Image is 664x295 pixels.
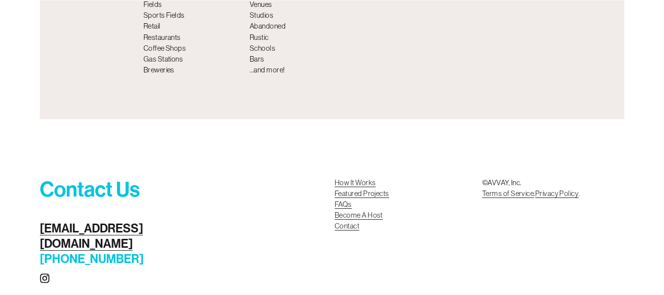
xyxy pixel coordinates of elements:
[335,210,383,231] a: Become A HostContact
[335,199,352,210] a: FAQs
[335,177,376,188] a: How It Works
[482,177,624,199] p: ©AVVAY, Inc. . .
[40,273,50,283] a: Instagram
[40,221,157,252] a: [EMAIL_ADDRESS][DOMAIN_NAME]
[535,188,578,199] a: Privacy Policy
[482,188,534,199] a: Terms of Service
[40,221,157,267] h4: [PHONE_NUMBER]
[335,188,389,199] a: Featured Projects
[40,177,157,203] h3: Contact Us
